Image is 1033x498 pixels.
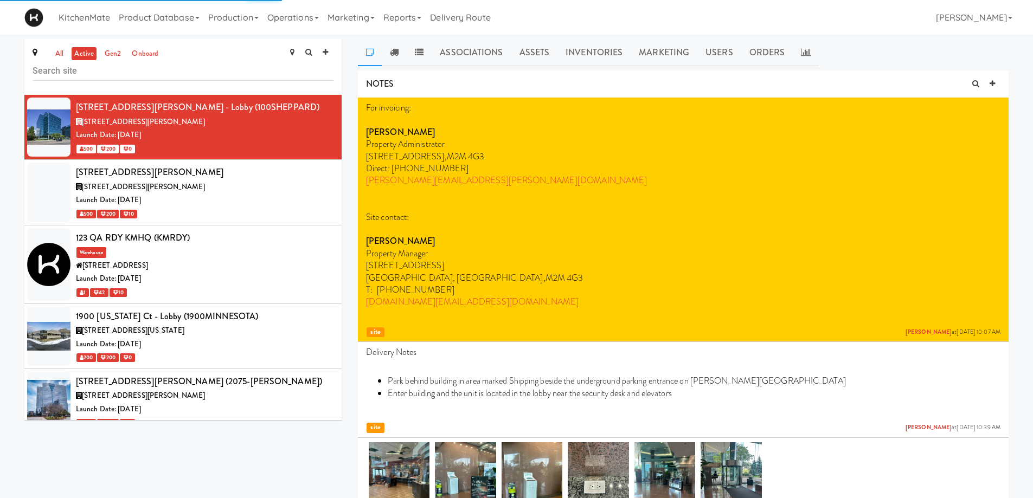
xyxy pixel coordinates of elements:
span: 200 [97,210,118,218]
p: [STREET_ADDRESS], [366,151,1000,163]
span: [STREET_ADDRESS][PERSON_NAME] [82,390,205,400]
span: NOTES [366,77,394,90]
a: Associations [432,39,511,66]
span: at [DATE] 10:39 AM [906,424,1000,432]
span: 0 [120,145,135,153]
span: M2M 4G3 [546,271,583,284]
div: [STREET_ADDRESS][PERSON_NAME] [76,164,333,180]
input: Search site [33,61,333,81]
div: [STREET_ADDRESS][PERSON_NAME] (2075-[PERSON_NAME]) [76,373,333,390]
div: Launch Date: [DATE] [76,338,333,351]
div: 1900 [US_STATE] Ct - Lobby (1900MINNESOTA) [76,308,333,325]
span: 0 [120,353,135,362]
a: Inventories [557,39,631,66]
div: Launch Date: [DATE] [76,128,333,142]
img: Micromart [24,8,43,27]
a: gen2 [102,47,124,61]
a: all [53,47,66,61]
span: Warehouse [76,247,106,258]
span: 42 [90,288,108,297]
a: Marketing [631,39,697,66]
a: active [72,47,97,61]
span: 200 [97,353,118,362]
span: 0 [120,419,135,428]
span: Property Manager [366,247,428,260]
span: 200 [97,419,118,428]
span: 500 [76,145,96,153]
strong: [PERSON_NAME] [366,126,435,138]
strong: [PERSON_NAME] [366,235,435,247]
span: 500 [76,210,96,218]
span: Direct: [PHONE_NUMBER] [366,162,469,174]
span: 200 [76,353,96,362]
a: [PERSON_NAME] [906,423,952,431]
a: [DOMAIN_NAME][EMAIL_ADDRESS][DOMAIN_NAME] [366,295,579,308]
div: [STREET_ADDRESS][PERSON_NAME] - Lobby (100SHEPPARD) [76,99,333,115]
span: site [367,327,384,338]
span: 200 [97,145,118,153]
span: M2M 4G3 [447,150,485,163]
a: Users [697,39,741,66]
div: Launch Date: [DATE] [76,193,333,207]
li: Park behind building in area marked Shipping beside the underground parking entrance on [PERSON_N... [388,375,1000,387]
span: site [367,423,384,433]
a: [PERSON_NAME][EMAIL_ADDRESS][PERSON_NAME][DOMAIN_NAME] [366,174,647,186]
span: T: [PHONE_NUMBER] [366,283,454,296]
div: 123 QA RDY KMHQ (KMRDY) [76,230,333,246]
span: [STREET_ADDRESS][PERSON_NAME] [82,182,205,192]
span: [STREET_ADDRESS] [366,259,445,271]
span: 10 [110,288,127,297]
p: Delivery Notes [366,346,1000,358]
span: Site contact: [366,211,409,223]
span: [STREET_ADDRESS][US_STATE] [82,325,184,335]
div: Launch Date: [DATE] [76,403,333,416]
span: [STREET_ADDRESS] [82,260,148,270]
span: 10 [120,210,137,218]
span: at [DATE] 10:07 AM [906,328,1000,337]
li: [STREET_ADDRESS][PERSON_NAME][STREET_ADDRESS][PERSON_NAME]Launch Date: [DATE] 500 200 10 [24,160,342,225]
li: 123 QA RDY KMHQ (KMRDY)Warehouse[STREET_ADDRESS]Launch Date: [DATE] 1 42 10 [24,225,342,304]
span: [GEOGRAPHIC_DATA], [GEOGRAPHIC_DATA], [366,271,546,284]
p: For invoicing: [366,102,1000,114]
span: 1 [76,288,89,297]
a: [PERSON_NAME] [906,328,952,336]
a: onboard [129,47,161,61]
span: [STREET_ADDRESS][PERSON_NAME] [82,117,205,127]
a: Orders [741,39,793,66]
span: 200 [76,419,96,428]
li: 1900 [US_STATE] Ct - Lobby (1900MINNESOTA)[STREET_ADDRESS][US_STATE]Launch Date: [DATE] 200 200 0 [24,304,342,369]
li: Enter building and the unit is located in the lobby near the security desk and elevators [388,387,1000,399]
span: Property Administrator [366,138,445,150]
a: Assets [511,39,558,66]
li: [STREET_ADDRESS][PERSON_NAME] (2075-[PERSON_NAME])[STREET_ADDRESS][PERSON_NAME]Launch Date: [DATE... [24,369,342,434]
li: [STREET_ADDRESS][PERSON_NAME] - Lobby (100SHEPPARD)[STREET_ADDRESS][PERSON_NAME]Launch Date: [DAT... [24,95,342,160]
div: Launch Date: [DATE] [76,272,333,286]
